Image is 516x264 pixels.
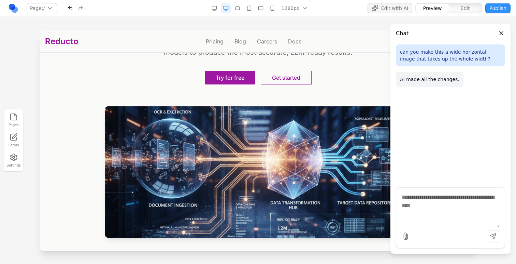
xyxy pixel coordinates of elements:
[6,111,21,129] button: Pages
[396,29,408,38] h3: Chat
[40,30,476,251] iframe: Preview
[381,5,408,12] span: Edit with AI
[6,152,21,169] button: Settings
[267,3,277,13] button: Mobile
[423,5,442,12] span: Preview
[461,5,470,12] span: Edit
[402,232,410,240] label: Attach file
[498,29,505,37] button: Close panel
[279,3,310,13] button: 1280px
[221,3,231,13] button: Desktop
[368,3,412,13] button: Edit with AI
[6,132,21,149] a: Forms
[256,3,266,13] button: Mobile Landscape
[66,76,371,207] img: Document processing and data transformation visualization
[165,40,216,54] button: Try for free
[400,76,459,83] p: AI made all the changes.
[400,49,501,62] p: can you make this a wide horizontal image that takes up the whole width?
[232,3,243,13] button: Laptop
[209,3,219,13] button: Desktop Wide
[244,3,254,13] button: Tablet
[27,3,57,13] button: Page:/
[485,3,511,13] button: Publish
[221,40,272,54] button: Get started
